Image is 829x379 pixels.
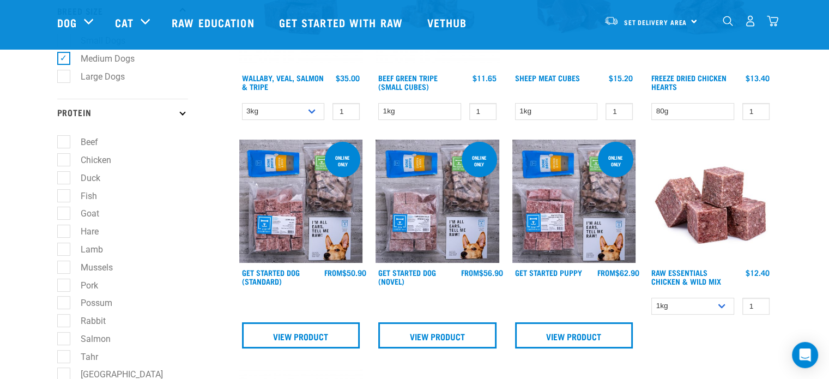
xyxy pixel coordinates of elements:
a: View Product [242,322,360,348]
input: 1 [742,103,770,120]
label: Tahr [63,350,102,364]
div: online only [598,149,633,172]
a: Cat [115,14,134,31]
a: Get Started Dog (Standard) [242,270,300,283]
div: Open Intercom Messenger [792,342,818,368]
input: 1 [469,103,497,120]
label: Duck [63,171,105,185]
label: Rabbit [63,314,110,328]
span: FROM [324,270,342,274]
label: Large Dogs [63,70,129,83]
a: Freeze Dried Chicken Hearts [651,76,727,88]
a: Raw Essentials Chicken & Wild Mix [651,270,721,283]
label: Medium Dogs [63,52,139,65]
img: home-icon@2x.png [767,15,778,27]
label: Hare [63,225,103,238]
a: View Product [515,322,633,348]
a: Sheep Meat Cubes [515,76,580,80]
div: online only [325,149,360,172]
div: $56.90 [461,268,503,277]
label: Salmon [63,332,115,346]
input: 1 [606,103,633,120]
div: $15.20 [609,74,633,82]
a: Dog [57,14,77,31]
div: online only [462,149,497,172]
p: Protein [57,99,188,126]
img: van-moving.png [604,16,619,26]
a: Vethub [416,1,481,44]
span: FROM [597,270,615,274]
input: 1 [332,103,360,120]
div: $35.00 [336,74,360,82]
img: NSP Dog Novel Update [376,140,499,263]
div: $11.65 [473,74,497,82]
img: Pile Of Cubed Chicken Wild Meat Mix [649,140,772,263]
label: Goat [63,207,104,220]
label: Lamb [63,243,107,256]
img: home-icon-1@2x.png [723,16,733,26]
span: Set Delivery Area [624,20,687,24]
label: Pork [63,279,102,292]
label: Chicken [63,153,116,167]
div: $13.40 [746,74,770,82]
a: Wallaby, Veal, Salmon & Tripe [242,76,324,88]
a: Get started with Raw [268,1,416,44]
img: user.png [745,15,756,27]
a: Get Started Dog (Novel) [378,270,436,283]
a: Get Started Puppy [515,270,582,274]
div: $12.40 [746,268,770,277]
span: FROM [461,270,479,274]
a: Raw Education [161,1,268,44]
input: 1 [742,298,770,315]
a: View Product [378,322,497,348]
img: NSP Dog Standard Update [239,140,363,263]
label: Mussels [63,261,117,274]
div: $50.90 [324,268,366,277]
img: NPS Puppy Update [512,140,636,263]
label: Beef [63,135,102,149]
div: $62.90 [597,268,639,277]
label: Possum [63,296,117,310]
a: Beef Green Tripe (Small Cubes) [378,76,438,88]
label: Fish [63,189,101,203]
